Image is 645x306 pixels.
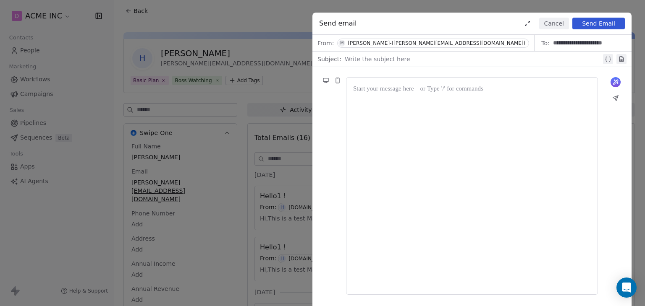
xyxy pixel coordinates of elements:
div: M [340,40,344,47]
span: To: [541,39,549,47]
div: Open Intercom Messenger [616,277,637,298]
span: Subject: [317,55,341,66]
span: Send email [319,18,357,29]
button: Send Email [572,18,625,29]
button: Cancel [539,18,569,29]
div: [PERSON_NAME]-([PERSON_NAME][EMAIL_ADDRESS][DOMAIN_NAME]) [348,40,525,46]
span: From: [317,39,334,47]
